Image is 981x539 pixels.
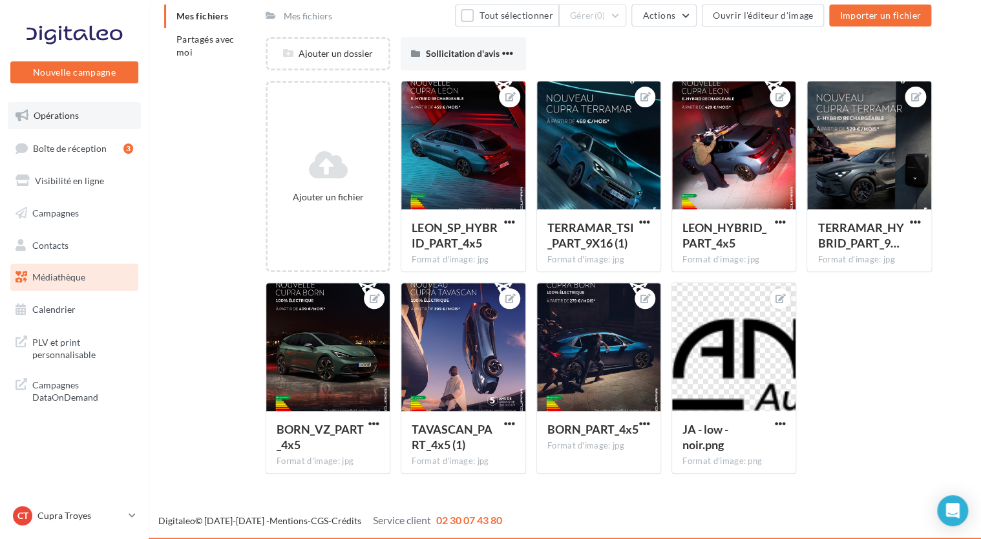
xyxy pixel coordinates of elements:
[559,5,627,26] button: Gérer(0)
[268,47,388,60] div: Ajouter un dossier
[34,110,79,121] span: Opérations
[682,456,785,467] div: Format d'image: png
[937,495,968,526] div: Open Intercom Messenger
[702,5,824,26] button: Ouvrir l'éditeur d'image
[8,167,141,195] a: Visibilité en ligne
[32,333,133,361] span: PLV et print personnalisable
[176,34,235,58] span: Partagés avec moi
[436,514,502,526] span: 02 30 07 43 80
[17,509,28,522] span: CT
[412,422,492,452] span: TAVASCAN_PART_4x5 (1)
[32,304,76,315] span: Calendrier
[32,239,69,250] span: Contacts
[277,422,364,452] span: BORN_VZ_PART_4x5
[269,515,308,526] a: Mentions
[8,296,141,323] a: Calendrier
[682,220,766,250] span: LEON_HYBRID_PART_4x5
[311,515,328,526] a: CGS
[839,10,921,21] span: Importer un fichier
[277,456,379,467] div: Format d'image: jpg
[32,207,79,218] span: Campagnes
[332,515,361,526] a: Crédits
[412,456,514,467] div: Format d'image: jpg
[8,200,141,227] a: Campagnes
[176,10,228,21] span: Mes fichiers
[412,254,514,266] div: Format d'image: jpg
[33,142,107,153] span: Boîte de réception
[642,10,675,21] span: Actions
[284,10,332,23] div: Mes fichiers
[123,143,133,154] div: 3
[158,515,502,526] span: © [DATE]-[DATE] - - -
[547,422,638,436] span: BORN_PART_4x5
[547,440,650,452] div: Format d'image: jpg
[8,328,141,366] a: PLV et print personnalisable
[8,264,141,291] a: Médiathèque
[32,376,133,404] span: Campagnes DataOnDemand
[37,509,123,522] p: Cupra Troyes
[8,134,141,162] a: Boîte de réception3
[595,10,606,21] span: (0)
[373,514,431,526] span: Service client
[631,5,696,26] button: Actions
[817,220,903,250] span: TERRAMAR_HYBRID_PART_9X16
[412,220,497,250] span: LEON_SP_HYBRID_PART_4x5
[829,5,931,26] button: Importer un fichier
[682,254,785,266] div: Format d'image: jpg
[425,48,499,59] span: Sollicitation d'avis
[455,5,558,26] button: Tout sélectionner
[817,254,920,266] div: Format d'image: jpg
[547,254,650,266] div: Format d'image: jpg
[682,422,728,452] span: JA - low - noir.png
[8,102,141,129] a: Opérations
[35,175,104,186] span: Visibilité en ligne
[8,232,141,259] a: Contacts
[158,515,195,526] a: Digitaleo
[8,371,141,409] a: Campagnes DataOnDemand
[547,220,634,250] span: TERRAMAR_TSI_PART_9X16 (1)
[10,61,138,83] button: Nouvelle campagne
[273,191,383,204] div: Ajouter un fichier
[32,271,85,282] span: Médiathèque
[10,503,138,528] a: CT Cupra Troyes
